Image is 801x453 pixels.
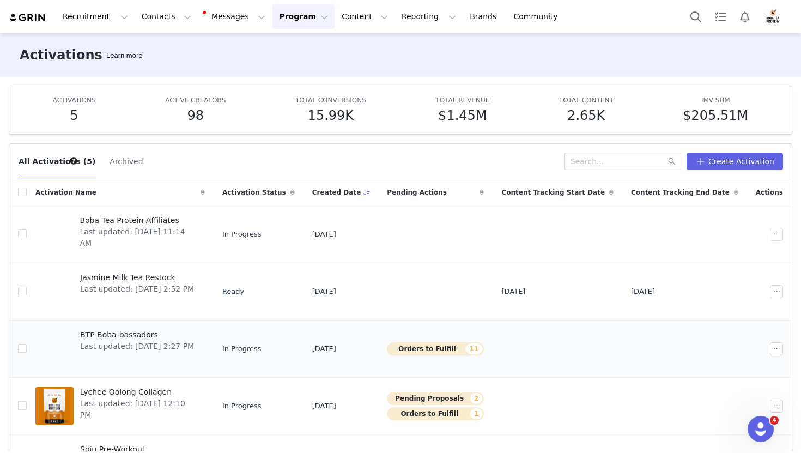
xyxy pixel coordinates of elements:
[69,156,78,166] div: Tooltip anchor
[312,343,336,354] span: [DATE]
[312,286,336,297] span: [DATE]
[501,286,525,297] span: [DATE]
[764,8,781,26] img: 1a53755d-8b88-4295-b0d0-3bdb2bba7421.png
[104,50,144,61] div: Tooltip anchor
[507,4,569,29] a: Community
[501,188,605,197] span: Content Tracking Start Date
[747,181,792,204] div: Actions
[387,342,484,355] button: Orders to Fulfill11
[701,96,730,104] span: IMV SUM
[312,188,361,197] span: Created Date
[165,96,226,104] span: ACTIVE CREATORS
[757,8,792,26] button: Profile
[109,153,143,170] button: Archived
[80,398,198,421] span: Last updated: [DATE] 12:10 PM
[435,96,489,104] span: TOTAL REVENUE
[56,4,135,29] button: Recruitment
[463,4,506,29] a: Brands
[295,96,366,104] span: TOTAL CONVERSIONS
[438,106,487,125] h5: $1.45M
[564,153,682,170] input: Search...
[631,188,730,197] span: Content Tracking End Date
[222,229,262,240] span: In Progress
[80,341,194,352] span: Last updated: [DATE] 2:27 PM
[683,106,748,125] h5: $205.51M
[80,215,198,226] span: Boba Tea Protein Affiliates
[53,96,96,104] span: ACTIVATIONS
[312,229,336,240] span: [DATE]
[80,386,198,398] span: Lychee Oolong Collagen
[35,213,205,256] a: Boba Tea Protein AffiliatesLast updated: [DATE] 11:14 AM
[387,188,447,197] span: Pending Actions
[684,4,708,29] button: Search
[770,416,779,425] span: 4
[198,4,272,29] button: Messages
[748,416,774,442] iframe: Intercom live chat
[308,106,354,125] h5: 15.99K
[387,392,484,405] button: Pending Proposals2
[35,384,205,428] a: Lychee Oolong CollagenLast updated: [DATE] 12:10 PM
[733,4,757,29] button: Notifications
[80,283,194,295] span: Last updated: [DATE] 2:52 PM
[135,4,198,29] button: Contacts
[687,153,783,170] button: Create Activation
[312,401,336,412] span: [DATE]
[70,106,78,125] h5: 5
[35,327,205,371] a: BTP Boba-bassadorsLast updated: [DATE] 2:27 PM
[387,407,484,420] button: Orders to Fulfill1
[80,272,194,283] span: Jasmine Milk Tea Restock
[18,153,96,170] button: All Activations (5)
[35,188,96,197] span: Activation Name
[222,401,262,412] span: In Progress
[80,329,194,341] span: BTP Boba-bassadors
[80,226,198,249] span: Last updated: [DATE] 11:14 AM
[222,286,244,297] span: Ready
[222,343,262,354] span: In Progress
[35,270,205,313] a: Jasmine Milk Tea RestockLast updated: [DATE] 2:52 PM
[395,4,463,29] button: Reporting
[187,106,204,125] h5: 98
[9,13,47,23] img: grin logo
[222,188,286,197] span: Activation Status
[272,4,335,29] button: Program
[631,286,655,297] span: [DATE]
[668,158,676,165] i: icon: search
[567,106,605,125] h5: 2.65K
[708,4,732,29] a: Tasks
[20,45,102,65] h3: Activations
[335,4,395,29] button: Content
[559,96,614,104] span: TOTAL CONTENT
